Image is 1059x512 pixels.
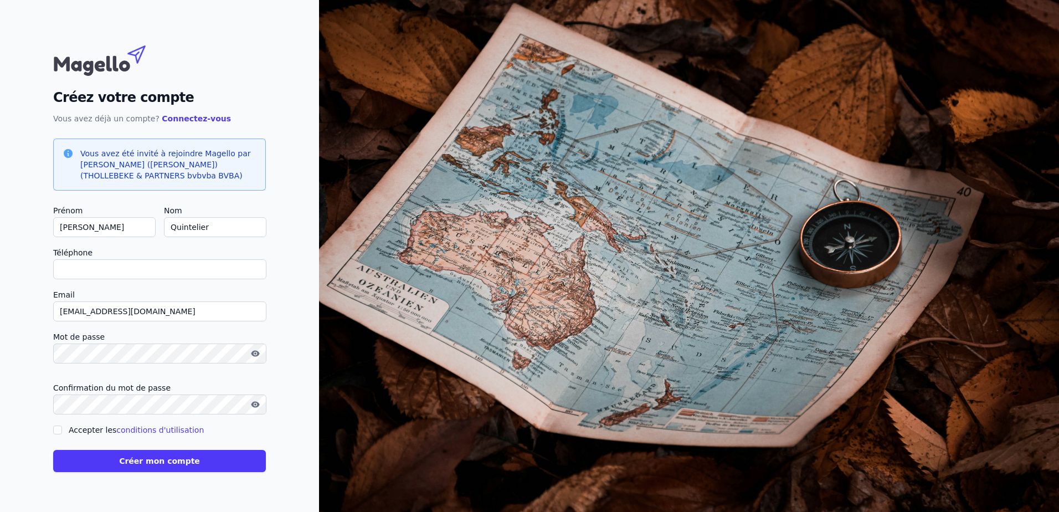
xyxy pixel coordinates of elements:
[53,330,266,344] label: Mot de passe
[69,426,204,434] label: Accepter les
[53,246,266,259] label: Téléphone
[53,40,169,79] img: Magello
[53,288,266,301] label: Email
[116,426,204,434] a: conditions d'utilisation
[162,114,231,123] a: Connectez-vous
[53,112,266,125] p: Vous avez déjà un compte?
[53,450,266,472] button: Créer mon compte
[164,204,266,217] label: Nom
[80,148,256,181] h3: Vous avez été invité à rejoindre Magello par [PERSON_NAME] ([PERSON_NAME]) (THOLLEBEKE & PARTNERS...
[53,88,266,107] h2: Créez votre compte
[53,381,266,395] label: Confirmation du mot de passe
[53,204,155,217] label: Prénom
